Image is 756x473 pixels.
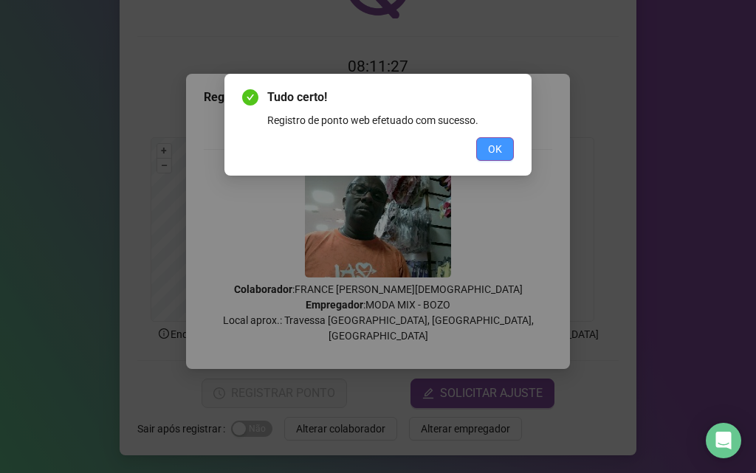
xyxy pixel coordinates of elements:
[267,89,514,106] span: Tudo certo!
[267,112,514,128] div: Registro de ponto web efetuado com sucesso.
[706,423,741,458] div: Open Intercom Messenger
[476,137,514,161] button: OK
[488,141,502,157] span: OK
[242,89,258,106] span: check-circle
